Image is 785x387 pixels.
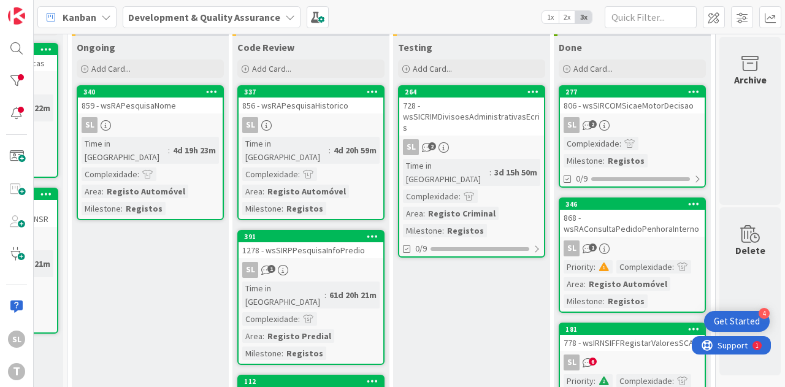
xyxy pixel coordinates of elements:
a: 3911278 - wsSIRPPesquisaInfoPredioSLTime in [GEOGRAPHIC_DATA]:61d 20h 21mComplexidade:Area:Regist... [237,230,385,365]
div: SL [564,117,580,133]
div: Registos [283,347,326,360]
span: Add Card... [573,63,613,74]
div: 4 [759,308,770,319]
div: 1 [64,5,67,15]
a: 277806 - wsSIRCOMSicaeMotorDecisaoSLComplexidade:Milestone:Registos0/9 [559,85,706,188]
div: 264 [405,88,544,96]
div: Milestone [564,154,603,167]
div: 391 [244,232,383,241]
span: 1x [542,11,559,23]
span: : [489,166,491,179]
span: 0/9 [576,172,588,185]
div: 112 [244,377,383,386]
span: : [594,260,595,274]
div: 4d 19h 23m [170,144,219,157]
div: SL [564,240,580,256]
div: 277 [565,88,705,96]
div: Complexidade [564,137,619,150]
img: Visit kanbanzone.com [8,7,25,25]
div: 3d 15h 50m [491,166,540,179]
span: : [329,144,331,157]
div: Area [82,185,102,198]
div: 277 [560,86,705,98]
div: Time in [GEOGRAPHIC_DATA] [403,159,489,186]
div: 868 - wsRAConsultaPedidoPenhoraInterno [560,210,705,237]
div: 181 [560,324,705,335]
div: Priority [564,260,594,274]
div: Milestone [82,202,121,215]
div: 61d 20h 21m [326,288,380,302]
span: : [262,185,264,198]
span: : [168,144,170,157]
div: 112 [239,376,383,387]
div: 346 [565,200,705,209]
div: 859 - wsRAPesquisaNome [78,98,223,113]
span: : [442,224,444,237]
div: SL [564,354,580,370]
div: 728 - wsSICRIMDivisoesAdministrativasEcris [399,98,544,136]
span: Support [26,2,56,17]
div: Complexidade [82,167,137,181]
div: 3911278 - wsSIRPPesquisaInfoPredio [239,231,383,258]
div: SL [560,117,705,133]
div: 1278 - wsSIRPPesquisaInfoPredio [239,242,383,258]
span: Add Card... [91,63,131,74]
div: 264728 - wsSICRIMDivisoesAdministrativasEcris [399,86,544,136]
div: Open Get Started checklist, remaining modules: 4 [704,311,770,332]
div: 277806 - wsSIRCOMSicaeMotorDecisao [560,86,705,113]
span: Done [559,41,582,53]
span: 2 [428,142,436,150]
span: : [121,202,123,215]
span: : [423,207,425,220]
div: Registo Predial [264,329,334,343]
div: Get Started [714,315,760,328]
span: 0/9 [415,242,427,255]
div: Milestone [242,202,281,215]
div: Milestone [564,294,603,308]
div: 346868 - wsRAConsultaPedidoPenhoraInterno [560,199,705,237]
span: : [298,167,300,181]
span: Ongoing [77,41,115,53]
div: Complexidade [616,260,672,274]
span: : [584,277,586,291]
span: 6 [589,358,597,366]
div: 856 - wsRAPesquisaHistorico [239,98,383,113]
div: 337856 - wsRAPesquisaHistorico [239,86,383,113]
a: 340859 - wsRAPesquisaNomeSLTime in [GEOGRAPHIC_DATA]:4d 19h 23mComplexidade:Area:Registo Automóve... [77,85,224,220]
div: Complexidade [242,167,298,181]
span: : [603,154,605,167]
div: 4d 20h 59m [331,144,380,157]
div: SL [403,139,419,155]
div: Archive [734,72,767,87]
div: 181 [565,325,705,334]
div: Complexidade [403,190,459,203]
span: Code Review [237,41,294,53]
div: SL [82,117,98,133]
input: Quick Filter... [605,6,697,28]
span: : [672,260,674,274]
div: Area [242,329,262,343]
div: SL [239,262,383,278]
div: Registo Automóvel [104,185,188,198]
div: Registos [444,224,487,237]
div: SL [399,139,544,155]
span: Testing [398,41,432,53]
div: 391 [239,231,383,242]
div: SL [8,331,25,348]
b: Development & Quality Assurance [128,11,280,23]
div: Registos [283,202,326,215]
div: 806 - wsSIRCOMSicaeMotorDecisao [560,98,705,113]
div: Registo Automóvel [264,185,349,198]
span: 2x [559,11,575,23]
div: 340 [78,86,223,98]
div: SL [242,117,258,133]
div: Registo Automóvel [586,277,670,291]
div: Registos [605,294,648,308]
div: 340 [83,88,223,96]
span: Add Card... [252,63,291,74]
div: Time in [GEOGRAPHIC_DATA] [82,137,168,164]
a: 346868 - wsRAConsultaPedidoPenhoraInternoSLPriority:Complexidade:Area:Registo AutomóvelMilestone:... [559,197,706,313]
span: 2 [589,120,597,128]
div: SL [242,262,258,278]
div: SL [78,117,223,133]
